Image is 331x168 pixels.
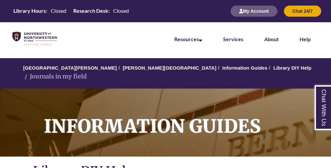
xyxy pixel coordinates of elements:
[11,6,131,16] table: Hours Today
[264,36,279,42] a: About
[231,6,277,17] button: My Account
[231,8,277,14] a: My Account
[11,6,48,16] th: Library Hours:
[12,32,57,46] img: UNWSP Library Logo
[300,36,311,42] a: Help
[222,65,268,71] a: Information Guides
[273,65,311,71] a: Library DIY Help
[123,65,216,71] a: [PERSON_NAME][GEOGRAPHIC_DATA]
[37,89,331,148] h1: Information Guides
[71,6,111,16] th: Research Desk:
[113,8,129,14] span: Closed
[23,65,117,71] a: [GEOGRAPHIC_DATA][PERSON_NAME]
[284,6,321,17] button: Chat 24/7
[223,36,243,42] a: Services
[11,6,131,17] a: Hours Today
[51,8,66,14] span: Closed
[174,36,202,42] a: Resources
[23,72,87,81] li: Journals in my field
[284,8,321,14] a: Chat 24/7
